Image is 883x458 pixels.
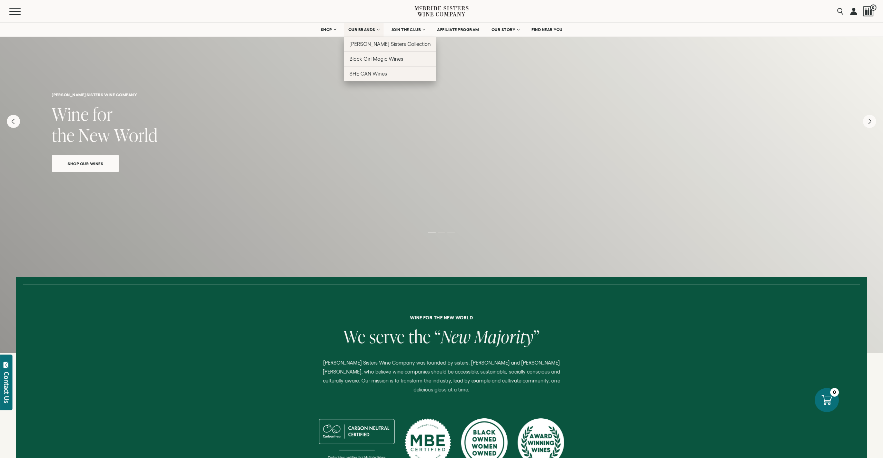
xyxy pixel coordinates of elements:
[56,160,115,168] span: Shop Our Wines
[474,325,534,348] span: Majority
[317,358,567,394] p: [PERSON_NAME] Sisters Wine Company was founded by sisters, [PERSON_NAME] and [PERSON_NAME] [PERSO...
[181,315,703,320] h6: Wine for the new world
[3,372,10,403] div: Contact Us
[369,325,405,348] span: serve
[9,8,34,15] button: Mobile Menu Trigger
[52,123,75,147] span: the
[492,27,516,32] span: OUR STORY
[533,325,539,348] span: ”
[437,27,479,32] span: AFFILIATE PROGRAM
[870,4,876,11] span: 0
[487,23,524,37] a: OUR STORY
[532,27,563,32] span: FIND NEAR YOU
[114,123,158,147] span: World
[408,325,431,348] span: the
[79,123,110,147] span: New
[344,51,437,66] a: Black Girl Magic Wines
[391,27,421,32] span: JOIN THE CLUB
[527,23,567,37] a: FIND NEAR YOU
[863,115,876,128] button: Next
[343,325,366,348] span: We
[321,27,333,32] span: SHOP
[349,71,387,77] span: SHE CAN Wines
[830,388,839,397] div: 0
[344,66,437,81] a: SHE CAN Wines
[348,27,375,32] span: OUR BRANDS
[433,23,484,37] a: AFFILIATE PROGRAM
[52,155,119,172] a: Shop Our Wines
[52,102,89,126] span: Wine
[7,115,20,128] button: Previous
[316,23,340,37] a: SHOP
[344,23,384,37] a: OUR BRANDS
[52,92,831,97] h6: [PERSON_NAME] sisters wine company
[349,41,431,47] span: [PERSON_NAME] Sisters Collection
[387,23,429,37] a: JOIN THE CLUB
[349,56,403,62] span: Black Girl Magic Wines
[93,102,113,126] span: for
[441,325,471,348] span: New
[434,325,440,348] span: “
[344,37,437,51] a: [PERSON_NAME] Sisters Collection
